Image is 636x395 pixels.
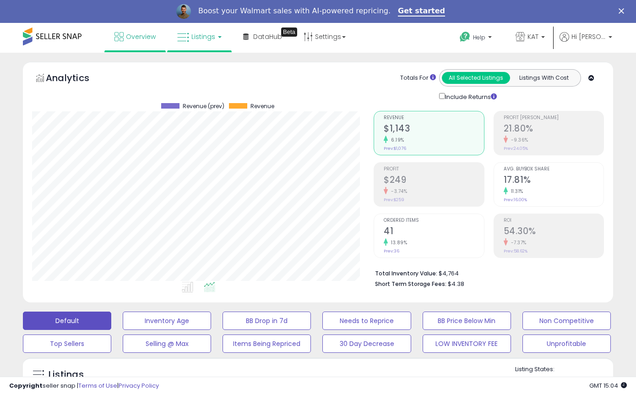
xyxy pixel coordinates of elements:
span: ROI [504,218,603,223]
b: Total Inventory Value: [375,269,437,277]
button: Top Sellers [23,335,111,353]
button: Default [23,312,111,330]
span: Help [473,33,485,41]
button: Unprofitable [522,335,611,353]
i: Get Help [459,31,471,43]
span: Revenue [250,103,274,110]
h2: 41 [384,226,484,238]
span: Revenue (prev) [183,103,224,110]
a: Privacy Policy [119,381,159,390]
span: $4.38 [448,280,464,288]
small: Prev: 58.62% [504,248,527,254]
a: Hi [PERSON_NAME] [560,32,612,53]
h5: Listings [49,368,84,381]
div: Boost your Walmart sales with AI-powered repricing. [198,6,391,16]
a: Listings [170,23,228,50]
span: Overview [126,32,156,41]
button: Items Being Repriced [223,335,311,353]
small: -7.37% [508,239,527,246]
a: Terms of Use [78,381,117,390]
h2: $1,143 [384,123,484,136]
div: Tooltip anchor [281,27,297,37]
a: Overview [108,23,163,50]
button: Non Competitive [522,312,611,330]
small: Prev: $1,076 [384,146,406,151]
span: 2025-08-15 15:04 GMT [589,381,627,390]
button: All Selected Listings [442,72,510,84]
span: DataHub [253,32,282,41]
button: LOW INVENTORY FEE [423,335,511,353]
span: Profit [PERSON_NAME] [504,115,603,121]
div: Close [619,8,628,14]
li: $4,764 [375,267,597,278]
small: -9.36% [508,137,528,143]
button: Listings With Cost [510,72,578,84]
small: 11.31% [508,188,523,195]
button: Inventory Age [123,312,211,330]
h2: 54.30% [504,226,603,238]
button: BB Drop in 7d [223,312,311,330]
div: seller snap | | [9,382,159,390]
span: Hi [PERSON_NAME] [571,32,606,41]
label: Active [523,376,540,384]
small: 13.89% [388,239,407,246]
button: Selling @ Max [123,335,211,353]
span: KAT [527,32,538,41]
small: Prev: 16.00% [504,197,527,203]
span: Ordered Items [384,218,484,223]
a: DataHub [236,23,289,50]
img: Profile image for Adrian [176,4,191,19]
button: Needs to Reprice [322,312,411,330]
a: KAT [509,23,552,53]
small: -3.74% [388,188,407,195]
h5: Analytics [46,71,107,87]
small: Prev: $259 [384,197,404,203]
h2: 21.80% [504,123,603,136]
small: Prev: 36 [384,248,399,254]
span: Profit [384,167,484,172]
div: Include Returns [432,91,508,102]
small: 6.19% [388,137,404,143]
h2: $249 [384,175,484,187]
button: BB Price Below Min [423,312,511,330]
a: Help [452,24,501,53]
strong: Copyright [9,381,43,390]
button: 30 Day Decrease [322,335,411,353]
h2: 17.81% [504,175,603,187]
div: Totals For [400,74,436,82]
span: Revenue [384,115,484,121]
a: Settings [297,23,353,50]
b: Short Term Storage Fees: [375,280,446,288]
a: Get started [398,6,445,16]
span: Avg. Buybox Share [504,167,603,172]
small: Prev: 24.05% [504,146,528,151]
span: Listings [191,32,215,41]
p: Listing States: [515,365,613,374]
label: Deactivated [573,376,607,384]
